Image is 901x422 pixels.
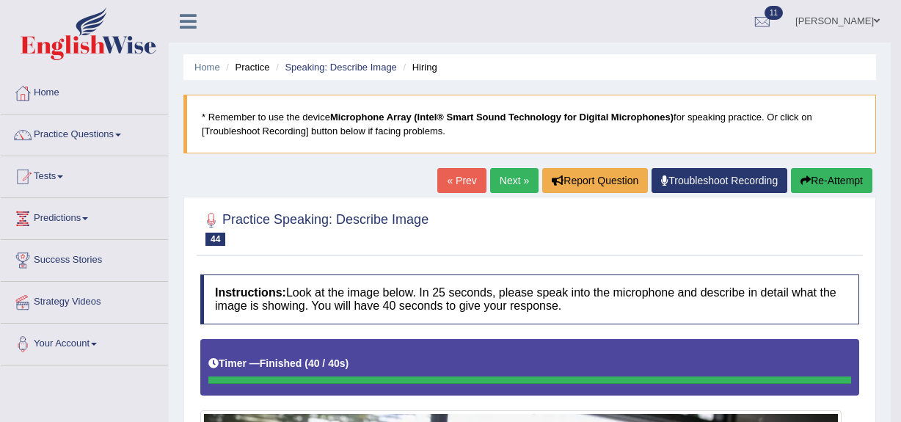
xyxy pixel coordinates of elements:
[208,358,349,369] h5: Timer —
[791,168,872,193] button: Re-Attempt
[1,198,168,235] a: Predictions
[1,324,168,360] a: Your Account
[765,6,783,20] span: 11
[346,357,349,369] b: )
[1,156,168,193] a: Tests
[330,112,674,123] b: Microphone Array (Intel® Smart Sound Technology for Digital Microphones)
[215,286,286,299] b: Instructions:
[1,114,168,151] a: Practice Questions
[1,73,168,109] a: Home
[437,168,486,193] a: « Prev
[285,62,396,73] a: Speaking: Describe Image
[490,168,539,193] a: Next »
[200,274,859,324] h4: Look at the image below. In 25 seconds, please speak into the microphone and describe in detail w...
[399,60,437,74] li: Hiring
[308,357,346,369] b: 40 / 40s
[194,62,220,73] a: Home
[183,95,876,153] blockquote: * Remember to use the device for speaking practice. Or click on [Troubleshoot Recording] button b...
[260,357,302,369] b: Finished
[1,282,168,319] a: Strategy Videos
[1,240,168,277] a: Success Stories
[652,168,787,193] a: Troubleshoot Recording
[205,233,225,246] span: 44
[200,209,428,246] h2: Practice Speaking: Describe Image
[222,60,269,74] li: Practice
[542,168,648,193] button: Report Question
[304,357,308,369] b: (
